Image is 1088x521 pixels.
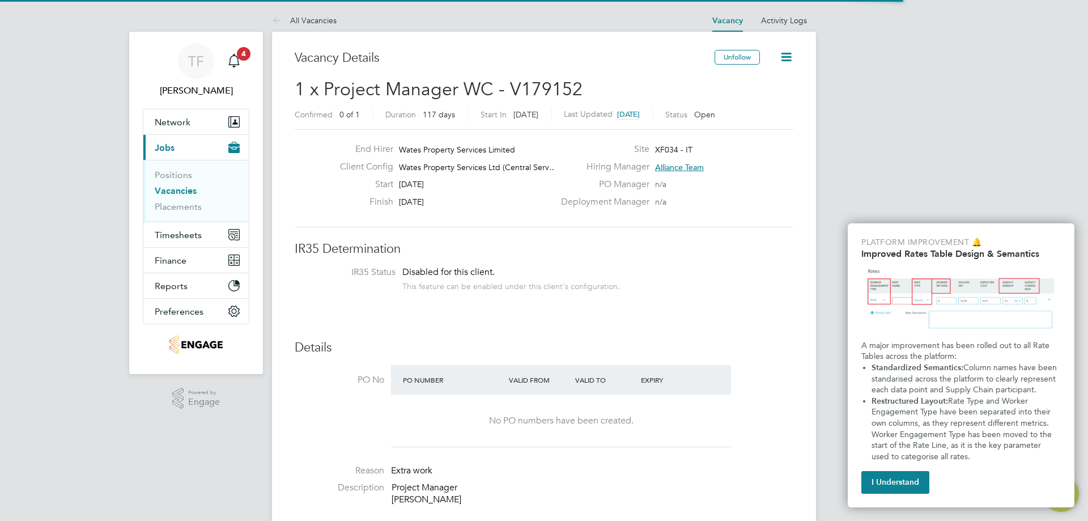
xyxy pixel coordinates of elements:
[513,109,538,120] span: [DATE]
[169,336,222,354] img: damiagroup-logo-retina.png
[155,255,186,266] span: Finance
[295,374,384,386] label: PO No
[564,109,613,119] label: Last Updated
[655,179,666,189] span: n/a
[423,109,455,120] span: 117 days
[617,109,640,119] span: [DATE]
[554,161,649,173] label: Hiring Manager
[155,201,202,212] a: Placements
[306,266,396,278] label: IR35 Status
[129,32,263,374] nav: Main navigation
[554,143,649,155] label: Site
[155,230,202,240] span: Timesheets
[295,340,793,356] h3: Details
[237,47,250,61] span: 4
[155,117,190,128] span: Network
[155,185,197,196] a: Vacancies
[400,370,506,390] div: PO Number
[399,179,424,189] span: [DATE]
[392,482,793,506] p: Project Manager [PERSON_NAME]
[391,465,432,476] span: Extra work
[399,145,515,155] span: Wates Property Services Limited
[402,266,495,278] span: Disabled for this client.
[399,197,424,207] span: [DATE]
[872,363,963,372] strong: Standardized Semantics:
[385,109,416,120] label: Duration
[155,170,192,180] a: Positions
[155,281,188,291] span: Reports
[655,197,666,207] span: n/a
[155,306,203,317] span: Preferences
[861,340,1061,362] p: A major improvement has been rolled out to all Rate Tables across the platform:
[872,363,1059,395] span: Column names have been standarised across the platform to clearly represent each data point and S...
[715,50,760,65] button: Unfollow
[188,54,204,69] span: TF
[143,43,249,98] a: Go to account details
[188,388,220,397] span: Powered by
[872,396,948,406] strong: Restructured Layout:
[143,84,249,98] span: Tash Fletcher
[665,109,687,120] label: Status
[155,142,175,153] span: Jobs
[638,370,704,390] div: Expiry
[572,370,639,390] div: Valid To
[331,143,393,155] label: End Hirer
[188,397,220,407] span: Engage
[554,196,649,208] label: Deployment Manager
[481,109,507,120] label: Start In
[295,78,583,100] span: 1 x Project Manager WC - V179152
[761,15,807,26] a: Activity Logs
[655,162,704,172] span: Alliance Team
[694,109,715,120] span: Open
[295,109,333,120] label: Confirmed
[506,370,572,390] div: Valid From
[712,16,743,26] a: Vacancy
[861,237,1061,248] p: Platform Improvement 🔔
[861,471,929,494] button: I Understand
[402,278,620,291] div: This feature can be enabled under this client's configuration.
[143,336,249,354] a: Go to home page
[331,196,393,208] label: Finish
[861,248,1061,259] h2: Improved Rates Table Design & Semantics
[848,223,1074,507] div: Improved Rate Table Semantics
[295,465,384,477] label: Reason
[272,15,337,26] a: All Vacancies
[399,162,557,172] span: Wates Property Services Ltd (Central Serv…
[295,482,384,494] label: Description
[655,145,692,155] span: XF034 - IT
[295,50,715,66] h3: Vacancy Details
[402,415,720,427] div: No PO numbers have been created.
[861,264,1061,336] img: Updated Rates Table Design & Semantics
[339,109,360,120] span: 0 of 1
[295,241,793,257] h3: IR35 Determination
[554,179,649,190] label: PO Manager
[872,396,1054,461] span: Rate Type and Worker Engagement Type have been separated into their own columns, as they represen...
[331,179,393,190] label: Start
[331,161,393,173] label: Client Config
